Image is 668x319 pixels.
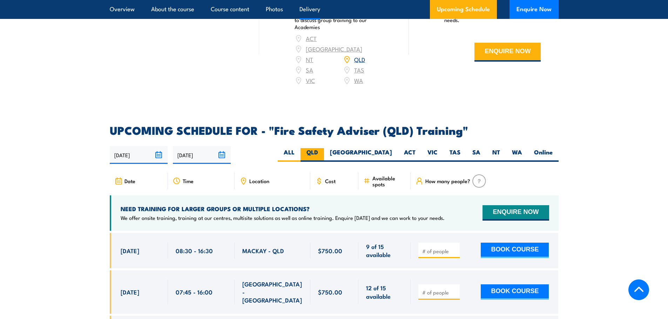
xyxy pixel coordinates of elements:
[242,280,303,304] span: [GEOGRAPHIC_DATA] - [GEOGRAPHIC_DATA]
[173,146,231,164] input: To date
[110,125,559,135] h2: UPCOMING SCHEDULE FOR - "Fire Safety Adviser (QLD) Training"
[474,43,541,62] button: ENQUIRE NOW
[121,288,139,296] span: [DATE]
[121,205,445,213] h4: NEED TRAINING FOR LARGER GROUPS OR MULTIPLE LOCATIONS?
[398,148,421,162] label: ACT
[301,148,324,162] label: QLD
[481,243,549,258] button: BOOK COURSE
[366,242,403,259] span: 9 of 15 available
[325,178,336,184] span: Cost
[318,288,342,296] span: $750.00
[318,247,342,255] span: $750.00
[421,148,444,162] label: VIC
[121,214,445,221] p: We offer onsite training, training at our centres, multisite solutions as well as online training...
[278,148,301,162] label: ALL
[481,284,549,300] button: BOOK COURSE
[176,247,213,255] span: 08:30 - 16:30
[324,148,398,162] label: [GEOGRAPHIC_DATA]
[295,9,391,30] p: Book your training now or enquire [DATE] to discuss group training to our Academies
[366,284,403,300] span: 12 of 15 available
[528,148,559,162] label: Online
[422,289,457,296] input: # of people
[354,55,365,63] a: QLD
[242,247,284,255] span: MACKAY - QLD
[422,248,457,255] input: # of people
[466,148,486,162] label: SA
[249,178,269,184] span: Location
[444,148,466,162] label: TAS
[483,205,549,221] button: ENQUIRE NOW
[124,178,135,184] span: Date
[176,288,212,296] span: 07:45 - 16:00
[506,148,528,162] label: WA
[372,175,406,187] span: Available spots
[425,178,470,184] span: How many people?
[183,178,194,184] span: Time
[121,247,139,255] span: [DATE]
[110,146,168,164] input: From date
[486,148,506,162] label: NT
